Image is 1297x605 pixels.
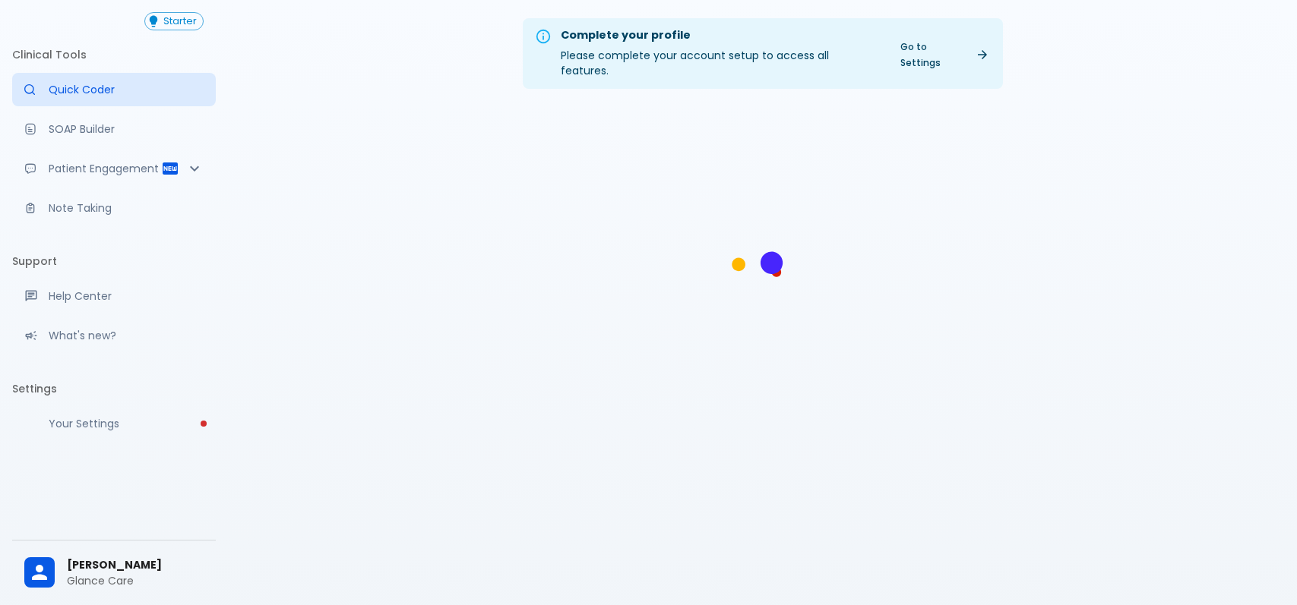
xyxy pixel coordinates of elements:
[12,112,216,146] a: Docugen: Compose a clinical documentation in seconds
[12,370,216,407] li: Settings
[49,288,204,304] p: Help Center
[12,319,216,352] div: Recent updates and feature releases
[12,36,216,73] li: Clinical Tools
[49,200,204,216] p: Note Taking
[561,23,879,84] div: Please complete your account setup to access all features.
[12,191,216,225] a: Advanced note-taking
[12,407,216,440] a: Please complete account setup
[12,243,216,279] li: Support
[67,573,204,588] p: Glance Care
[49,121,204,137] p: SOAP Builder
[49,82,204,97] p: Quick Coder
[12,152,216,185] div: Patient Reports & Referrals
[144,12,204,30] button: Starter
[157,16,203,27] span: Starter
[12,547,216,599] div: [PERSON_NAME]Glance Care
[49,328,204,343] p: What's new?
[12,279,216,313] a: Get help from our support team
[12,73,216,106] a: Moramiz: Find ICD10AM codes instantly
[67,557,204,573] span: [PERSON_NAME]
[561,27,879,44] div: Complete your profile
[891,36,997,74] a: Go to Settings
[49,416,204,431] p: Your Settings
[49,161,161,176] p: Patient Engagement
[144,12,216,30] a: Click to view or change your subscription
